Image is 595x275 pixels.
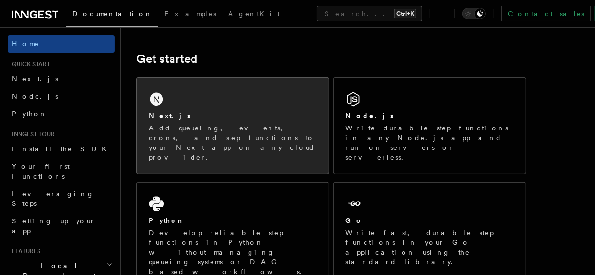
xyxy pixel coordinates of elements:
[149,111,191,121] h2: Next.js
[136,52,197,66] a: Get started
[8,212,115,239] a: Setting up your app
[12,92,58,100] span: Node.js
[317,6,422,21] button: Search...Ctrl+K
[12,110,47,118] span: Python
[8,70,115,88] a: Next.js
[345,123,514,162] p: Write durable step functions in any Node.js app and run on servers or serverless.
[72,10,153,18] span: Documentation
[12,75,58,83] span: Next.js
[66,3,158,27] a: Documentation
[8,158,115,185] a: Your first Functions
[8,185,115,212] a: Leveraging Steps
[222,3,286,26] a: AgentKit
[149,123,317,162] p: Add queueing, events, crons, and step functions to your Next app on any cloud provider.
[345,111,394,121] h2: Node.js
[12,39,39,49] span: Home
[12,163,70,180] span: Your first Functions
[136,77,329,174] a: Next.jsAdd queueing, events, crons, and step functions to your Next app on any cloud provider.
[8,247,40,255] span: Features
[149,216,185,225] h2: Python
[228,10,280,18] span: AgentKit
[8,35,115,53] a: Home
[501,6,591,21] a: Contact sales
[12,217,96,235] span: Setting up your app
[394,9,416,18] kbd: Ctrl+K
[8,140,115,158] a: Install the SDK
[158,3,222,26] a: Examples
[164,10,216,18] span: Examples
[8,105,115,123] a: Python
[345,216,363,225] h2: Go
[462,8,486,19] button: Toggle dark mode
[8,88,115,105] a: Node.js
[8,60,50,68] span: Quick start
[345,228,514,267] p: Write fast, durable step functions in your Go application using the standard library.
[12,145,113,153] span: Install the SDK
[12,190,94,207] span: Leveraging Steps
[8,130,55,138] span: Inngest tour
[333,77,526,174] a: Node.jsWrite durable step functions in any Node.js app and run on servers or serverless.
